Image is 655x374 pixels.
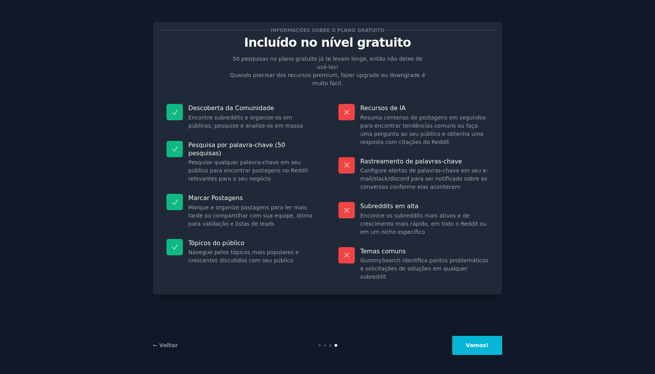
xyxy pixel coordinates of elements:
font: GummySearch identifica pontos problemáticos e solicitações de soluções em qualquer subreddit [360,257,489,280]
font: Pesquise qualquer palavra-chave em seu público para encontrar postagens no Reddit relevantes para... [188,159,308,182]
font: Rastreamento de palavras-chave [360,158,462,165]
font: Encontre subreddits e organize-os em públicos, pesquise e analise-os em massa [188,114,303,129]
font: Subreddits em alta [360,202,418,210]
font: Temas comuns [360,248,406,255]
font: Marque e organize postagens para ler mais tarde ou compartilhar com sua equipe, ótimo para valida... [188,204,312,227]
font: Tópicos do público [188,239,244,247]
font: Vamos! [466,342,489,348]
font: Recursos de IA [360,104,405,112]
font: Pesquisa por palavra-chave (50 pesquisas) [188,141,285,157]
font: Incluído no nível gratuito [244,35,411,49]
font: Encontre os subreddits mais ativos e de crescimento mais rápido, em todo o Reddit ou em um nicho ... [360,212,487,235]
font: Informações sobre o plano gratuito [271,28,384,33]
font: Resuma centenas de postagens em segundos para encontrar tendências comuns ou faça uma pergunta ao... [360,114,486,145]
font: Marcar Postagens [188,194,243,202]
button: Vamos! [452,336,502,355]
font: Navegue pelos tópicos mais populares e crescentes discutidos com seu público [188,249,299,263]
font: Configure alertas de palavras-chave em seu e-mail/slack/discord para ser notificado sobre as conv... [360,167,488,190]
font: Quando precisar dos recursos premium, fazer upgrade ou downgrade é muito fácil. [230,72,425,86]
font: 50 pesquisas no plano gratuito já te levam longe, então não deixe de usá-las! [233,56,423,70]
font: Descoberta da Comunidade [188,104,274,112]
a: ← Voltar [153,342,178,348]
